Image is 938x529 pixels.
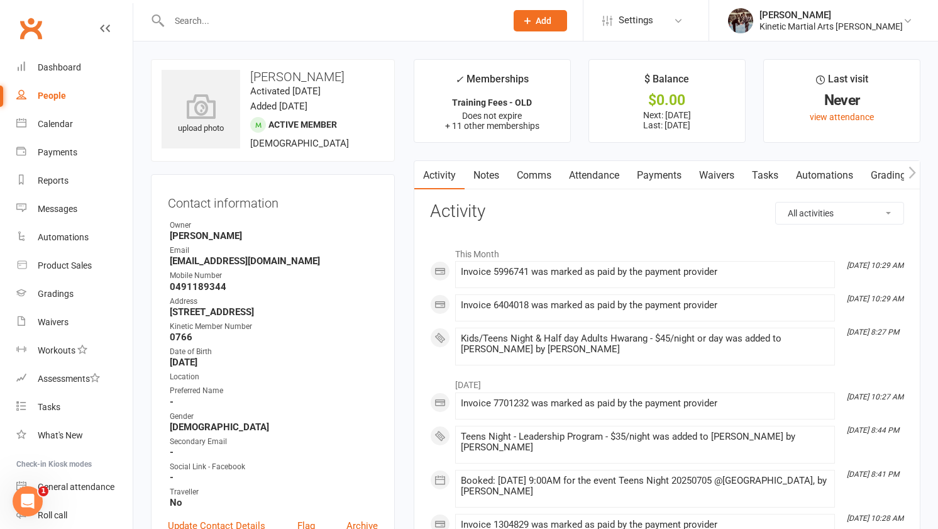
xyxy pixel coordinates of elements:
[847,261,903,270] i: [DATE] 10:29 AM
[461,432,829,453] div: Teens Night - Leadership Program - $35/night was added to [PERSON_NAME] by [PERSON_NAME]
[847,514,903,523] i: [DATE] 10:28 AM
[38,482,114,492] div: General attendance
[508,161,560,190] a: Comms
[619,6,653,35] span: Settings
[810,112,874,122] a: view attendance
[560,161,628,190] a: Attendance
[170,396,378,408] strong: -
[170,385,378,397] div: Preferred Name
[38,289,74,299] div: Gradings
[16,280,133,308] a: Gradings
[38,62,81,72] div: Dashboard
[461,333,829,355] div: Kids/Teens Night & Half day Adults Hwarang - $45/night or day was added to [PERSON_NAME] by [PERS...
[38,486,48,496] span: 1
[465,161,508,190] a: Notes
[16,308,133,337] a: Waivers
[38,510,67,520] div: Roll call
[38,147,77,157] div: Payments
[165,12,497,30] input: Search...
[461,267,829,277] div: Invoice 5996741 was marked as paid by the payment provider
[15,13,47,44] a: Clubworx
[170,331,378,343] strong: 0766
[38,119,73,129] div: Calendar
[170,486,378,498] div: Traveller
[16,110,133,138] a: Calendar
[38,402,60,412] div: Tasks
[16,365,133,393] a: Assessments
[16,252,133,280] a: Product Sales
[170,346,378,358] div: Date of Birth
[250,86,321,97] time: Activated [DATE]
[162,94,240,135] div: upload photo
[16,337,133,365] a: Workouts
[170,230,378,242] strong: [PERSON_NAME]
[16,223,133,252] a: Automations
[16,473,133,501] a: General attendance kiosk mode
[430,202,904,221] h3: Activity
[430,241,904,261] li: This Month
[847,294,903,303] i: [DATE] 10:29 AM
[170,461,378,473] div: Social Link - Facebook
[452,97,532,108] strong: Training Fees - OLD
[170,321,378,333] div: Kinetic Member Number
[847,393,903,401] i: [DATE] 10:27 AM
[728,8,753,33] img: thumb_image1665806850.png
[743,161,787,190] a: Tasks
[250,138,349,149] span: [DEMOGRAPHIC_DATA]
[170,472,378,483] strong: -
[170,357,378,368] strong: [DATE]
[455,71,529,94] div: Memberships
[170,306,378,318] strong: [STREET_ADDRESS]
[16,393,133,421] a: Tasks
[170,220,378,231] div: Owner
[16,421,133,450] a: What's New
[16,138,133,167] a: Payments
[38,317,69,327] div: Waivers
[461,398,829,409] div: Invoice 7701232 was marked as paid by the payment provider
[38,345,75,355] div: Workouts
[38,232,89,242] div: Automations
[16,53,133,82] a: Dashboard
[38,260,92,270] div: Product Sales
[847,470,899,479] i: [DATE] 8:41 PM
[170,255,378,267] strong: [EMAIL_ADDRESS][DOMAIN_NAME]
[847,328,899,337] i: [DATE] 8:27 PM
[250,101,307,112] time: Added [DATE]
[628,161,690,190] a: Payments
[170,245,378,257] div: Email
[38,175,69,186] div: Reports
[461,300,829,311] div: Invoice 6404018 was marked as paid by the payment provider
[759,9,903,21] div: [PERSON_NAME]
[170,371,378,383] div: Location
[38,430,83,440] div: What's New
[461,476,829,497] div: Booked: [DATE] 9:00AM for the event Teens Night 20250705 @[GEOGRAPHIC_DATA], by [PERSON_NAME]
[455,74,463,86] i: ✓
[600,110,734,130] p: Next: [DATE] Last: [DATE]
[690,161,743,190] a: Waivers
[644,71,689,94] div: $ Balance
[600,94,734,107] div: $0.00
[13,486,43,516] iframe: Intercom live chat
[514,10,567,31] button: Add
[816,71,868,94] div: Last visit
[847,426,899,435] i: [DATE] 8:44 PM
[16,167,133,195] a: Reports
[162,70,384,84] h3: [PERSON_NAME]
[170,497,378,508] strong: No
[414,161,465,190] a: Activity
[445,121,539,131] span: + 11 other memberships
[38,91,66,101] div: People
[38,204,77,214] div: Messages
[775,94,908,107] div: Never
[170,270,378,282] div: Mobile Number
[430,372,904,392] li: [DATE]
[170,281,378,292] strong: 0491189344
[759,21,903,32] div: Kinetic Martial Arts [PERSON_NAME]
[170,296,378,308] div: Address
[170,411,378,423] div: Gender
[38,374,100,384] div: Assessments
[170,447,378,458] strong: -
[536,16,551,26] span: Add
[168,191,378,210] h3: Contact information
[170,421,378,433] strong: [DEMOGRAPHIC_DATA]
